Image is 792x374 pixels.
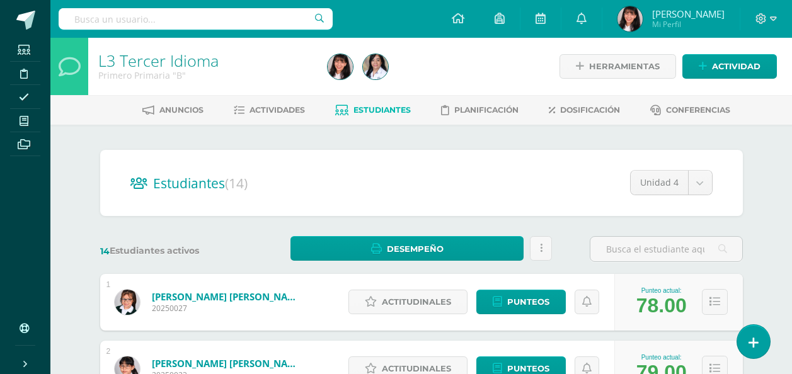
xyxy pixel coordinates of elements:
[476,290,566,314] a: Punteos
[98,50,219,71] a: L3 Tercer Idioma
[353,105,411,115] span: Estudiantes
[549,100,620,120] a: Dosificación
[348,290,468,314] a: Actitudinales
[507,290,549,314] span: Punteos
[387,237,444,261] span: Desempeño
[328,54,353,79] img: f24f368c0c04a6efa02f0eb874e4cc40.png
[152,290,303,303] a: [PERSON_NAME] [PERSON_NAME]
[590,237,742,261] input: Busca el estudiante aquí...
[335,100,411,120] a: Estudiantes
[100,245,253,257] label: Estudiantes activos
[142,100,204,120] a: Anuncios
[712,55,760,78] span: Actividad
[153,174,248,192] span: Estudiantes
[560,54,676,79] a: Herramientas
[234,100,305,120] a: Actividades
[652,19,725,30] span: Mi Perfil
[560,105,620,115] span: Dosificación
[666,105,730,115] span: Conferencias
[441,100,519,120] a: Planificación
[589,55,660,78] span: Herramientas
[98,69,313,81] div: Primero Primaria 'B'
[636,354,687,361] div: Punteo actual:
[100,246,110,257] span: 14
[152,357,303,370] a: [PERSON_NAME] [PERSON_NAME]
[115,290,140,315] img: 711af0cb7437a58e3e7266b34b739cd5.png
[652,8,725,20] span: [PERSON_NAME]
[250,105,305,115] span: Actividades
[454,105,519,115] span: Planificación
[225,174,248,192] span: (14)
[290,236,524,261] a: Desempeño
[159,105,204,115] span: Anuncios
[59,8,333,30] input: Busca un usuario...
[640,171,679,195] span: Unidad 4
[152,303,303,314] span: 20250027
[106,347,111,356] div: 2
[106,280,111,289] div: 1
[682,54,777,79] a: Actividad
[631,171,712,195] a: Unidad 4
[650,100,730,120] a: Conferencias
[617,6,643,31] img: f24f368c0c04a6efa02f0eb874e4cc40.png
[636,294,687,317] div: 78.00
[382,290,451,314] span: Actitudinales
[363,54,388,79] img: 370ed853a3a320774bc16059822190fc.png
[98,52,313,69] h1: L3 Tercer Idioma
[636,287,687,294] div: Punteo actual:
